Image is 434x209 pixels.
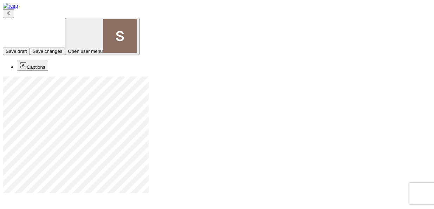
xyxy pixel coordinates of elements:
[27,64,45,70] span: Captions
[68,49,103,54] span: Open user menu
[65,18,139,55] button: Open user menu
[17,61,48,71] button: Captions
[3,3,18,9] img: reap
[3,48,30,55] button: Save draft
[30,48,65,55] button: Save changes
